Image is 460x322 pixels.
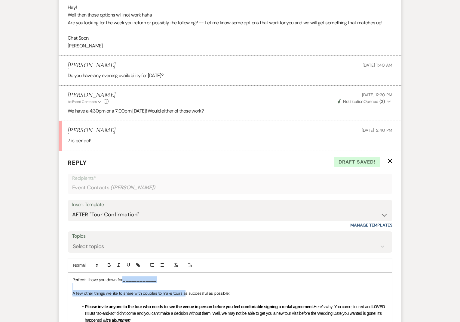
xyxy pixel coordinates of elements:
[72,232,388,241] label: Topics
[68,34,392,42] p: Chat Soon,
[379,99,385,104] strong: ( 2 )
[72,182,388,194] div: Event Contacts
[314,304,372,309] span: Here’s why: You came, toured and
[363,62,392,68] span: [DATE] 11:40 AM
[85,304,314,309] strong: Please invite anyone to the tour who needs to see the venue in person before you feel comfortable...
[68,4,392,11] p: Hey!
[73,242,104,251] div: Select topics
[350,222,392,228] a: Manage Templates
[68,107,392,115] p: We have a 4:30pm or a 7:00pm [DATE]! Would either of those work?
[68,99,102,104] button: to: Event Contacts
[338,99,385,104] span: Opened
[122,277,156,282] strong: ____________
[68,137,392,145] p: 7 is perfect!
[72,174,388,182] p: Recipients*
[72,200,388,209] div: Insert Template
[110,184,155,192] span: ( [PERSON_NAME] )
[72,290,229,296] span: A few other things we like to share with couples to make tours as successful as possible:
[343,99,363,104] span: Notification
[68,72,392,80] p: Do you have any evening availability for [DATE]?
[68,42,392,50] p: [PERSON_NAME]
[362,92,392,98] span: [DATE] 12:20 PM
[362,128,392,133] span: [DATE] 12:40 PM
[68,11,392,19] p: Well then those options will not work haha
[72,277,122,282] span: Perfect! I have you down for
[68,159,87,167] span: Reply
[68,127,115,134] h5: [PERSON_NAME]
[68,99,97,104] span: to: Event Contacts
[334,157,380,167] span: Draft saved!
[68,19,392,27] p: Are you looking for the week you return or possibly the following? -- Let me know some options th...
[68,92,115,99] h5: [PERSON_NAME]
[337,98,392,105] button: NotificationOpened (2)
[68,62,115,69] h5: [PERSON_NAME]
